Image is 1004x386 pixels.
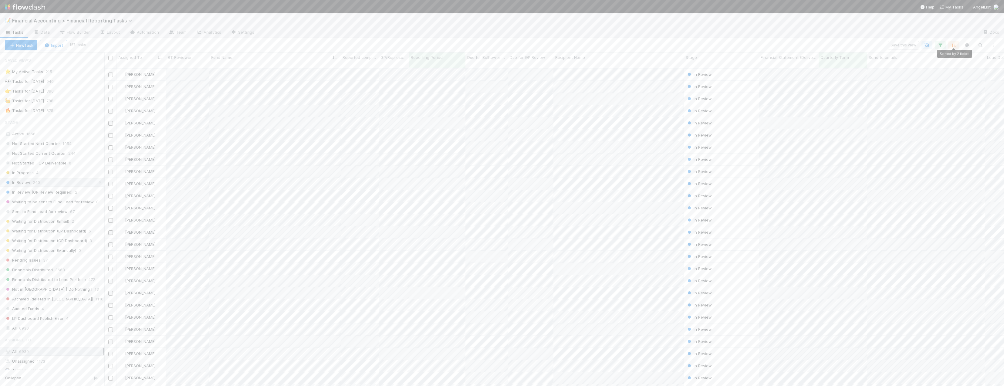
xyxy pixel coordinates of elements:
span: In Review [686,242,712,247]
span: [PERSON_NAME] [13,368,43,373]
span: 👑 [5,98,11,103]
span: In Progress [5,169,34,177]
a: Layout [95,28,125,38]
span: In Review [5,179,30,186]
span: [PERSON_NAME] [125,351,156,356]
img: avatar_030f5503-c087-43c2-95d1-dd8963b2926c.png [119,193,124,198]
span: In Review [686,205,712,210]
span: Assigned To [118,54,142,60]
img: avatar_030f5503-c087-43c2-95d1-dd8963b2926c.png [119,218,124,222]
span: In Review [686,339,712,344]
span: 2 [75,188,77,196]
div: [PERSON_NAME] [119,120,156,126]
span: [PERSON_NAME] [125,363,156,368]
input: Toggle Row Selected [108,230,113,235]
span: Sent to Fund Lead for review [5,208,68,215]
input: Toggle Row Selected [108,327,113,332]
input: Toggle Row Selected [108,157,113,162]
span: 1054 [63,140,72,147]
div: [PERSON_NAME] [119,278,156,284]
img: avatar_c0d2ec3f-77e2-40ea-8107-ee7bdb5edede.png [119,96,124,101]
span: [PERSON_NAME] [125,266,156,271]
span: 215 [46,68,58,76]
div: [PERSON_NAME] [119,290,156,296]
input: Toggle Row Selected [108,206,113,211]
div: In Review [686,108,712,114]
input: Toggle Row Selected [108,121,113,126]
div: [PERSON_NAME] [119,108,156,114]
span: In Review [686,278,712,283]
img: avatar_c0d2ec3f-77e2-40ea-8107-ee7bdb5edede.png [119,278,124,283]
a: Data [29,28,55,38]
img: avatar_030f5503-c087-43c2-95d1-dd8963b2926c.png [119,205,124,210]
span: Send to emails [869,54,897,60]
span: [PERSON_NAME] [125,327,156,332]
input: Toggle Row Selected [108,255,113,259]
a: Docs [978,28,1004,38]
span: [PERSON_NAME] [125,72,156,77]
input: Toggle Row Selected [108,194,113,198]
span: In Review [686,145,712,150]
span: 7 [46,367,48,375]
span: 4 [42,305,44,313]
span: 244 [68,150,76,157]
span: In Review [686,375,712,380]
div: In Review [686,144,712,150]
span: Waiting for Distribution (GP Dashboard) [5,237,87,245]
span: Not in [GEOGRAPHIC_DATA] [ Do Nothing ] [5,286,92,293]
span: [PERSON_NAME] [125,339,156,344]
span: [PERSON_NAME] [125,218,156,222]
span: 4 [66,315,69,322]
span: Flow Builder [59,29,90,35]
img: avatar_c0d2ec3f-77e2-40ea-8107-ee7bdb5edede.png [119,351,124,356]
div: In Review [686,217,712,223]
input: Toggle Row Selected [108,315,113,320]
div: [PERSON_NAME] [119,326,156,332]
div: [PERSON_NAME] [119,181,156,187]
span: [PERSON_NAME] [125,96,156,101]
input: Toggle Row Selected [108,352,113,356]
div: My Active Tasks [5,68,43,76]
span: In Review [686,169,712,174]
span: 240 [33,179,40,186]
div: In Review [686,253,712,259]
div: [PERSON_NAME] [119,314,156,320]
img: avatar_030f5503-c087-43c2-95d1-dd8963b2926c.png [119,363,124,368]
div: Tasks for [DATE] [5,87,44,95]
span: [PERSON_NAME] [125,303,156,307]
span: Audited Funds [5,305,39,313]
span: 1666 [26,131,35,136]
span: Due for GP Review [510,54,545,60]
span: In Review [686,303,712,307]
span: 890 [46,87,60,95]
span: In Review [686,72,712,77]
span: In Review [686,84,712,89]
div: [PERSON_NAME] [119,144,156,150]
span: [PERSON_NAME] [125,120,156,125]
span: [PERSON_NAME] [125,242,156,247]
span: [PERSON_NAME] [125,84,156,89]
input: Toggle Row Selected [108,364,113,368]
a: My Tasks [939,4,963,10]
div: All [5,348,103,355]
span: In Review [686,181,712,186]
div: Help [920,4,935,10]
span: [PERSON_NAME] [125,133,156,137]
div: [PERSON_NAME] [119,217,156,223]
input: Toggle Row Selected [108,376,113,381]
span: BT Reviewer [168,54,192,60]
img: avatar_c0d2ec3f-77e2-40ea-8107-ee7bdb5edede.png [119,108,124,113]
span: In Review [686,157,712,162]
input: Toggle Row Selected [108,170,113,174]
span: 788 [46,97,59,105]
img: avatar_17610dbf-fae2-46fa-90b6-017e9223b3c9.png [5,368,11,374]
span: My Tasks [939,5,963,9]
img: avatar_c0d2ec3f-77e2-40ea-8107-ee7bdb5edede.png [119,181,124,186]
div: In Review [686,266,712,272]
input: Toggle Row Selected [108,85,113,89]
img: avatar_c0d2ec3f-77e2-40ea-8107-ee7bdb5edede.png [119,230,124,235]
span: Reported completed by [343,54,377,60]
span: Stage [686,54,697,60]
div: In Review [686,302,712,308]
div: [PERSON_NAME] [119,363,156,369]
